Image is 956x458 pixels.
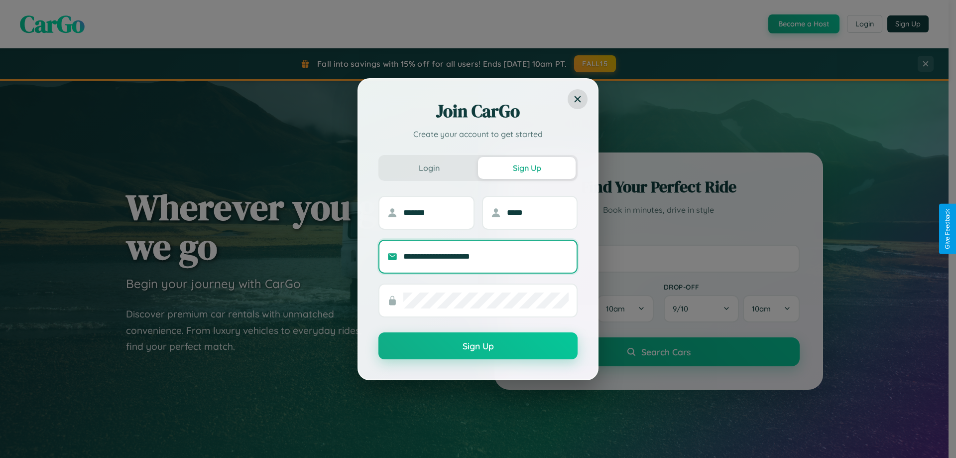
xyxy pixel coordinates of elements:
button: Login [380,157,478,179]
p: Create your account to get started [378,128,578,140]
h2: Join CarGo [378,99,578,123]
button: Sign Up [478,157,576,179]
div: Give Feedback [944,209,951,249]
button: Sign Up [378,332,578,359]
